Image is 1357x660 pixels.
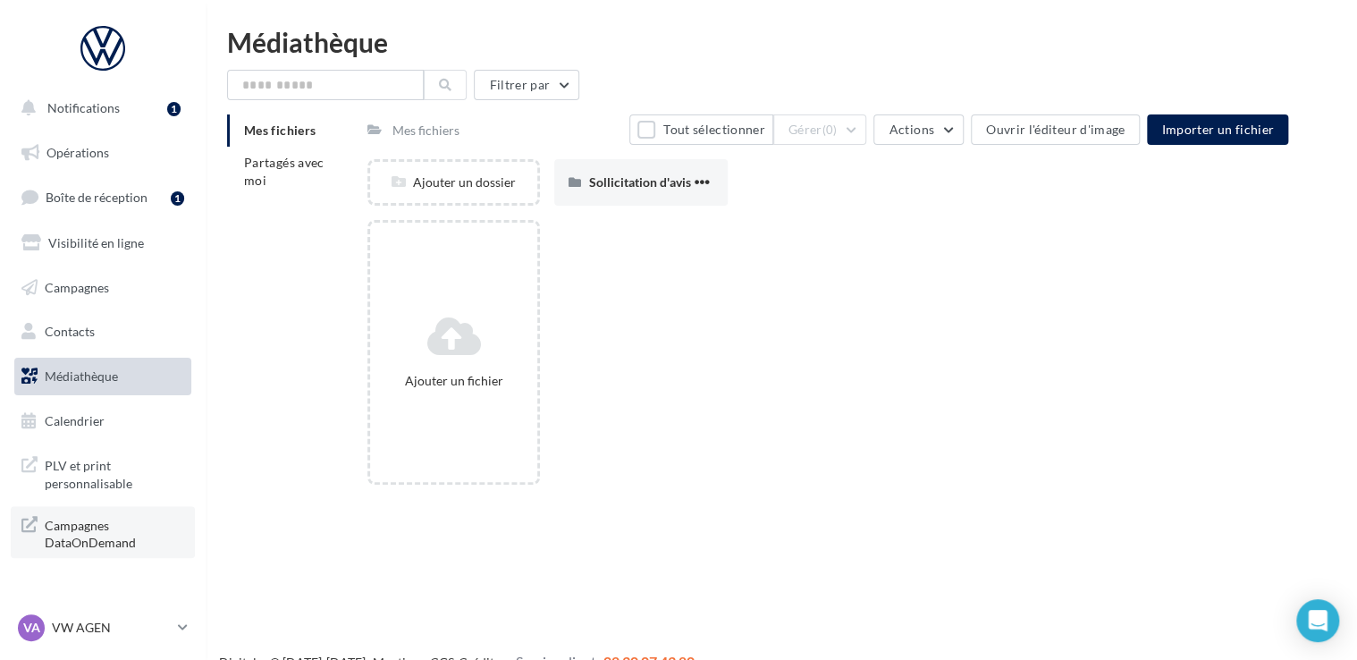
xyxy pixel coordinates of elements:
button: Tout sélectionner [629,114,772,145]
div: Open Intercom Messenger [1296,599,1339,642]
span: Contacts [45,324,95,339]
div: Ajouter un dossier [370,173,537,191]
span: Partagés avec moi [244,155,324,188]
span: Calendrier [45,413,105,428]
div: Mes fichiers [392,122,459,140]
span: Sollicitation d'avis [588,174,690,190]
span: Boîte de réception [46,190,147,205]
button: Filtrer par [474,70,579,100]
span: PLV et print personnalisable [45,453,184,492]
span: Opérations [46,145,109,160]
a: Calendrier [11,402,195,440]
span: (0) [822,123,838,137]
a: Visibilité en ligne [11,224,195,262]
a: PLV et print personnalisable [11,446,195,499]
div: Médiathèque [227,29,1336,55]
span: Campagnes [45,279,109,294]
a: Médiathèque [11,358,195,395]
span: Médiathèque [45,368,118,384]
div: 1 [167,102,181,116]
span: Campagnes DataOnDemand [45,513,184,552]
button: Notifications 1 [11,89,188,127]
p: VW AGEN [52,619,171,637]
button: Importer un fichier [1147,114,1288,145]
button: Gérer(0) [773,114,867,145]
button: Actions [873,114,963,145]
span: Mes fichiers [244,123,316,138]
a: Opérations [11,134,195,172]
span: Actions [889,122,933,137]
a: VA VW AGEN [14,611,191,645]
span: Importer un fichier [1161,122,1274,137]
div: 1 [171,191,184,206]
a: Campagnes DataOnDemand [11,506,195,559]
div: Ajouter un fichier [377,372,530,390]
a: Campagnes [11,269,195,307]
button: Ouvrir l'éditeur d'image [971,114,1140,145]
a: Boîte de réception1 [11,178,195,216]
a: Contacts [11,313,195,351]
span: VA [23,619,40,637]
span: Visibilité en ligne [48,235,144,250]
span: Notifications [47,100,120,115]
